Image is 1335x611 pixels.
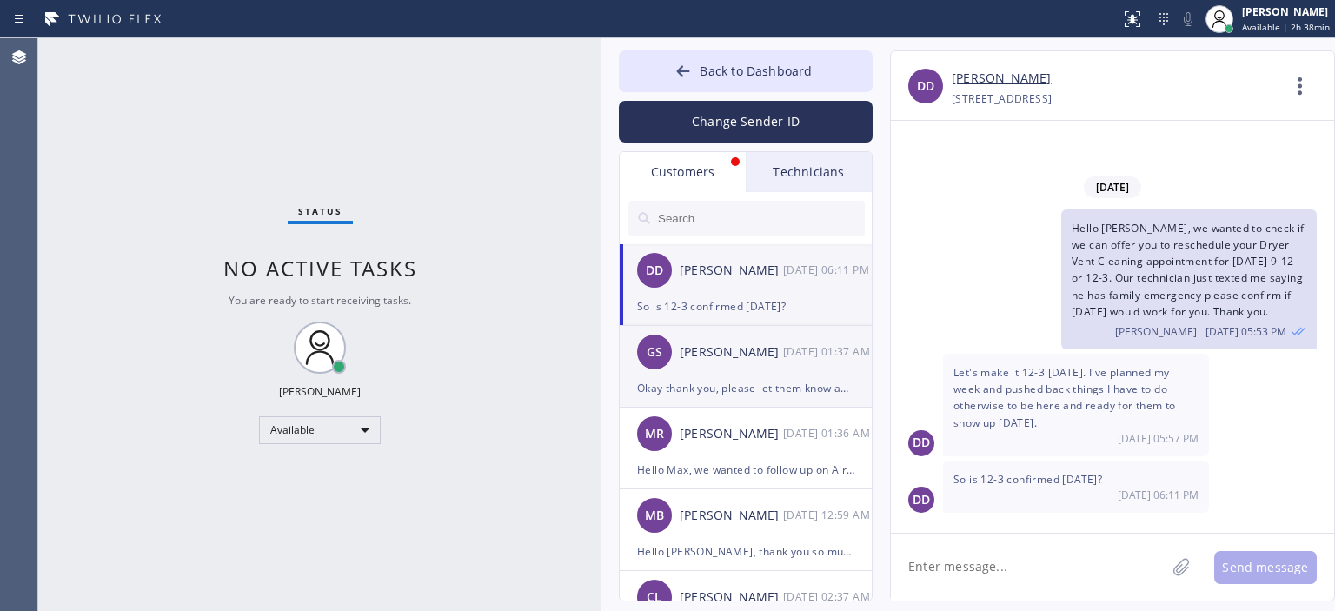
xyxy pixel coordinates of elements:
[619,101,873,143] button: Change Sender ID
[680,424,783,444] div: [PERSON_NAME]
[953,365,1176,430] span: Let's make it 12-3 [DATE]. I've planned my week and pushed back things I have to do otherwise to ...
[647,588,661,608] span: CL
[1242,21,1330,33] span: Available | 2h 38min
[952,89,1052,109] div: [STREET_ADDRESS]
[1214,551,1317,584] button: Send message
[943,461,1209,513] div: 08/11/2025 9:11 AM
[746,152,872,192] div: Technicians
[680,261,783,281] div: [PERSON_NAME]
[783,342,873,362] div: 08/08/2025 9:37 AM
[1061,209,1317,349] div: 08/11/2025 9:53 AM
[913,433,930,453] span: DD
[953,472,1102,487] span: So is 12-3 confirmed [DATE]?
[1118,488,1199,502] span: [DATE] 06:11 PM
[647,342,662,362] span: GS
[1242,4,1330,19] div: [PERSON_NAME]
[680,588,783,608] div: [PERSON_NAME]
[1072,221,1305,319] span: Hello [PERSON_NAME], we wanted to check if we can offer you to reschedule your Dryer Vent Cleanin...
[917,76,934,96] span: DD
[1176,7,1200,31] button: Mute
[637,378,854,398] div: Okay thank you, please let them know about August discount. Have a great weekend!
[952,69,1051,89] a: [PERSON_NAME]
[1118,431,1199,446] span: [DATE] 05:57 PM
[783,260,873,280] div: 08/11/2025 9:11 AM
[637,460,854,480] div: Hello Max, we wanted to follow up on Air Duct Cleaning estimate that our technician left [DATE] a...
[279,384,361,399] div: [PERSON_NAME]
[680,342,783,362] div: [PERSON_NAME]
[783,423,873,443] div: 08/08/2025 9:36 AM
[1115,324,1197,339] span: [PERSON_NAME]
[298,205,342,217] span: Status
[1205,324,1286,339] span: [DATE] 05:53 PM
[656,201,865,236] input: Search
[1084,176,1141,198] span: [DATE]
[783,587,873,607] div: 08/07/2025 9:37 AM
[646,261,663,281] span: DD
[620,152,746,192] div: Customers
[223,254,417,282] span: No active tasks
[943,354,1209,456] div: 08/11/2025 9:57 AM
[645,506,664,526] span: MB
[229,293,411,308] span: You are ready to start receiving tasks.
[619,50,873,92] button: Back to Dashboard
[637,541,854,561] div: Hello [PERSON_NAME], thank you so much for an update. Have a great weekends.
[783,505,873,525] div: 08/08/2025 9:59 AM
[259,416,381,444] div: Available
[913,490,930,510] span: DD
[637,296,854,316] div: So is 12-3 confirmed [DATE]?
[700,63,812,79] span: Back to Dashboard
[680,506,783,526] div: [PERSON_NAME]
[645,424,664,444] span: MR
